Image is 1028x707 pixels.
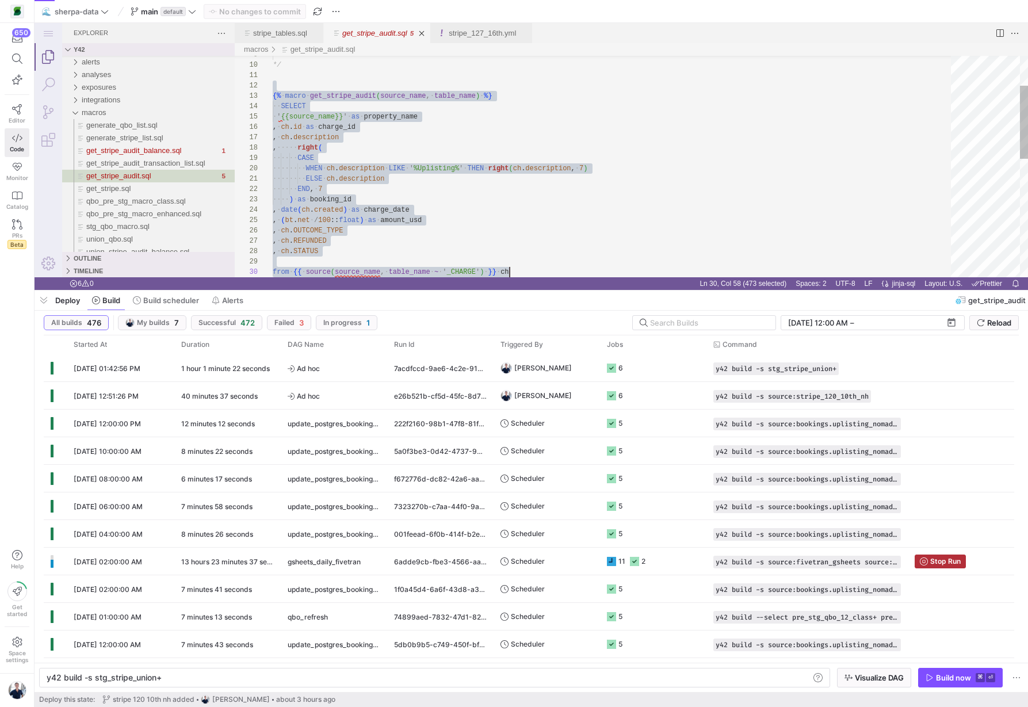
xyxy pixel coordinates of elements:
[246,110,254,119] span: ch
[856,254,884,267] a: jinja-sql
[128,291,204,310] button: Build scheduler
[317,183,325,191] span: as
[292,152,300,160] span: ch
[885,254,933,267] div: Layout: U.S.
[39,242,68,254] h3: Timeline
[308,90,312,98] span: '
[10,563,24,570] span: Help
[387,658,494,685] div: 7f18d97e-9a12-4116-ae0e-25895f3012e3
[441,69,445,77] span: )
[12,6,23,17] img: https://storage.googleapis.com/y42-prod-data-exchange/images/8zH7NGsoioThIsGoE9TeuKf062YnnTrmQ10g...
[47,47,77,56] span: analyses
[255,100,259,108] span: .
[500,362,512,374] img: https://storage.googleapis.com/y42-prod-data-exchange/images/Zw5nrXaob3ONa4BScmSjND9Lv23l9CySrx8m...
[288,142,292,150] span: ·‌
[798,254,824,267] a: UTF-8
[28,223,200,235] div: union_stripe_audit_balance.sql
[160,7,186,16] span: default
[292,142,300,150] span: ch
[44,315,109,330] button: All builds476
[211,151,223,161] div: 21
[39,20,51,33] h3: Explorer Section: y42
[201,695,210,704] img: https://storage.googleapis.com/y42-prod-data-exchange/images/Zw5nrXaob3ONa4BScmSjND9Lv23l9CySrx8m...
[246,100,254,108] span: ch
[7,603,27,617] span: Get started
[5,632,29,668] a: Spacesettings
[28,96,200,109] div: generate_qbo_list.sql
[379,5,395,16] ul: Tab actions
[5,128,29,157] a: Code
[28,20,200,33] div: Folders Section
[238,152,272,160] span: ·‌·‌·‌·‌·‌·‌·‌·‌
[857,318,932,327] input: End datetime
[52,186,167,195] span: qbo_pre_stg_macro_enhanced.sql
[487,142,491,150] span: .
[246,69,250,77] span: ·‌
[308,183,312,191] span: )
[28,197,200,210] div: stg_qbo_macro.sql
[198,319,236,327] span: Successful
[30,254,63,267] div: Errors: 6
[304,152,350,160] span: description
[28,134,200,147] div: get_stripe_audit_transaction_list.sql
[288,521,380,548] span: update_postgres_bookings_uplisting
[375,142,379,150] span: '
[211,58,223,68] div: 12
[47,58,200,71] div: /exposures
[238,162,263,170] span: ·‌·‌·‌·‌·‌·‌
[39,109,200,121] div: /macros/generate_stripe_list.sql
[28,242,200,254] div: Timeline Section
[425,142,429,150] span: '
[5,100,29,128] a: Editor
[238,183,242,191] span: ,
[284,162,288,170] span: 7
[6,203,28,210] span: Catalog
[387,630,494,658] div: 5db0b9b5-c749-450f-bf02-3f0f02201cbe
[837,668,911,687] button: Visualize DAG
[5,157,29,186] a: Monitor
[288,493,380,520] span: update_postgres_bookings_uplisting
[288,576,380,603] span: update_postgres_bookings_uplisting
[12,28,30,37] div: 650
[39,159,200,172] div: /macros/get_stripe.sql
[174,318,179,327] span: 7
[209,20,234,33] div: /macros
[256,22,321,30] a: get_stripe_audit.sql
[855,673,904,682] span: Visualize DAG
[242,121,263,129] span: ·‌·‌·‌·‌·‌
[272,142,288,150] span: WHEN
[788,318,848,327] input: Start datetime
[52,161,96,170] span: get_stripe.sql
[28,33,200,45] div: alerts
[100,692,338,707] button: stripe 120 10th nh addedhttps://storage.googleapis.com/y42-prod-data-exchange/images/Zw5nrXaob3ON...
[391,69,395,77] span: ,
[844,254,856,267] a: Editor Language Status: Formatting, There are multiple formatters for 'jinja-sql' files. One of t...
[350,142,354,150] span: ·‌
[313,90,317,98] span: ·‌
[272,152,288,160] span: ELSE
[379,142,425,150] span: %Uplisting%
[5,545,29,575] button: Help
[325,183,329,191] span: ·‌
[274,319,295,327] span: Failed
[284,100,321,108] span: charge_id
[479,142,487,150] span: ch
[211,47,223,58] div: 11
[549,142,553,150] span: )
[143,296,199,305] span: Build scheduler
[329,90,383,98] span: property_name
[856,254,886,267] div: jinja-sql
[387,520,494,547] div: 001feead-6f0b-414f-b2ec-86db78365218
[259,110,304,119] span: description
[238,69,246,77] span: {%
[545,142,549,150] span: 7
[7,240,26,249] span: Beta
[5,186,29,215] a: Catalog
[843,254,856,267] div: Editor Language Status: Formatting, There are multiple formatters for 'jinja-sql' files. One of t...
[300,142,304,150] span: .
[39,229,67,242] h3: Outline
[39,96,200,109] div: /macros/generate_qbo_list.sql
[141,7,158,16] span: main
[288,152,292,160] span: ·‌
[650,318,766,327] input: Search Builds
